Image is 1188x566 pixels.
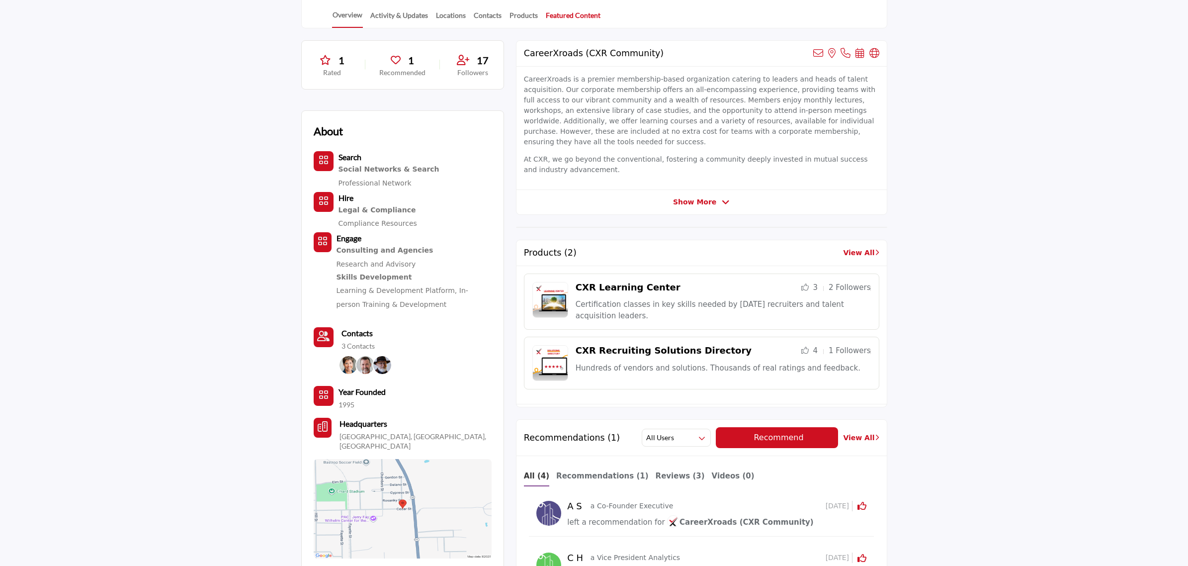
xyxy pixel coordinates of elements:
[646,433,674,443] h2: All Users
[716,427,839,448] button: Recommend
[337,235,361,243] a: Engage
[524,154,879,175] p: At CXR, we go beyond the conventional, fostering a community deeply invested in mutual success an...
[524,472,549,480] b: All (4)
[712,472,755,480] b: Videos (0)
[314,232,332,252] button: Category Icon
[435,10,466,27] a: Locations
[829,283,871,292] span: 2 Followers
[477,53,489,68] span: 17
[314,386,334,406] button: No of member icon
[524,48,664,59] h2: CareerXroads (CXR Community)
[826,501,852,511] span: [DATE]
[524,74,879,147] p: CareerXroads is a premier membership-based organization catering to leaders and heads of talent a...
[576,299,871,321] p: Certification classes in key skills needed by [DATE] recruiters and talent acquisition leaders.
[567,518,665,527] span: left a recommendation for
[373,356,391,374] img: Gerry C.
[339,386,386,398] b: Year Founded
[339,204,417,217] div: Resources and services ensuring recruitment practices comply with legal and regulatory requirements.
[337,271,492,284] div: Programs and platforms focused on the development and enhancement of professional skills and comp...
[826,553,852,563] span: [DATE]
[567,553,588,564] h5: C H
[576,282,680,292] a: CXR Learning Center
[473,10,502,27] a: Contacts
[667,518,814,527] span: CareerXroads (CXR Community)
[532,345,568,381] img: Product Logo
[567,501,588,512] h5: A S
[843,248,879,258] a: View All
[339,356,357,374] img: Barb R.
[656,472,705,480] b: Reviews (3)
[337,244,492,257] div: Expert services and agencies providing strategic advice and solutions in talent acquisition and m...
[576,345,752,356] a: CXR Recruiting Solutions Directory
[339,163,439,176] a: Social Networks & Search
[532,282,568,318] img: Product Logo
[339,194,353,202] a: Hire
[524,248,577,258] h2: Products (2)
[576,363,871,374] p: Hundreds of vendors and solutions. Thousands of real ratings and feedback.
[314,68,351,78] p: Rated
[339,418,387,430] b: Headquarters
[339,432,492,451] p: [GEOGRAPHIC_DATA], [GEOGRAPHIC_DATA], [GEOGRAPHIC_DATA]
[332,9,363,28] a: Overview
[857,554,866,563] i: Click to Rate this activity
[370,10,428,27] a: Activity & Updates
[314,151,334,171] button: Category Icon
[341,327,373,339] a: Contacts
[314,192,334,212] button: Category Icon
[545,10,601,27] a: Featured Content
[536,501,561,526] img: avtar-image
[591,553,680,563] p: a Vice President Analytics
[339,179,412,187] a: Professional Network
[591,501,673,511] p: a Co-Founder Executive
[356,356,374,374] img: Chris H.
[813,283,818,292] span: 3
[754,433,803,442] span: Recommend
[314,418,332,438] button: Headquarter icon
[339,53,344,68] span: 1
[408,53,414,68] span: 1
[337,271,492,284] a: Skills Development
[341,341,375,351] a: 3 Contacts
[314,123,343,139] h2: About
[339,152,361,162] b: Search
[337,286,457,294] a: Learning & Development Platform,
[337,260,416,268] a: Research and Advisory
[339,193,353,202] b: Hire
[339,163,439,176] div: Platforms that combine social networking and search capabilities for recruitment and professional...
[339,219,417,227] a: Compliance Resources
[314,327,334,347] a: Link of redirect to contact page
[339,400,354,410] p: 1995
[509,10,538,27] a: Products
[314,459,492,559] img: Location Map
[843,433,879,443] a: View All
[379,68,425,78] p: Recommended
[339,204,417,217] a: Legal & Compliance
[673,197,716,207] span: Show More
[339,154,361,162] a: Search
[857,501,866,510] i: Click to Rate this activity
[314,327,334,347] button: Contact-Employee Icon
[813,346,818,355] span: 4
[337,244,492,257] a: Consulting and Agencies
[556,472,649,480] b: Recommendations (1)
[337,233,361,243] b: Engage
[341,328,373,338] b: Contacts
[524,433,620,443] h2: Recommendations (1)
[667,515,679,528] img: image
[642,429,710,447] button: All Users
[454,68,492,78] p: Followers
[667,516,814,529] a: imageCareerXroads (CXR Community)
[829,346,871,355] span: 1 Followers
